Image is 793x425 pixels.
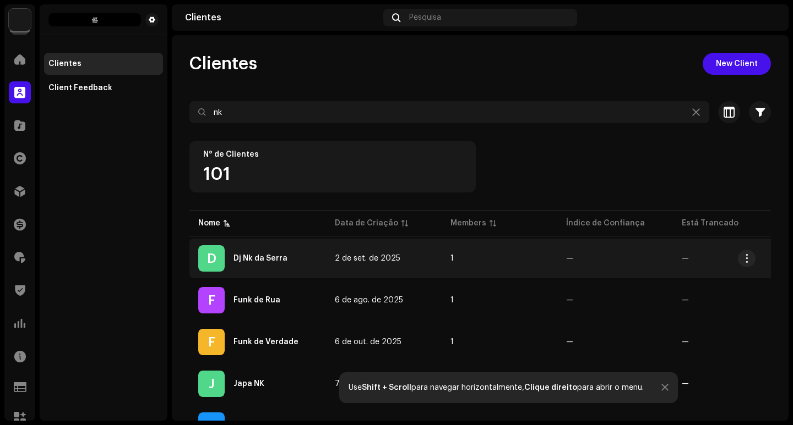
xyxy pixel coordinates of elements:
div: Use para navegar horizontalmente, para abrir o menu. [349,383,644,392]
div: N° de Clientes [203,150,462,159]
button: New Client [703,53,771,75]
span: New Client [716,53,758,75]
div: Japa NK [233,380,264,388]
span: Pesquisa [409,13,441,22]
div: Nome [198,218,220,229]
div: F [198,287,225,313]
strong: Shift + Scroll [362,384,411,391]
re-a-table-badge: — [682,338,780,346]
re-a-table-badge: — [682,255,780,262]
div: Dj Nk da Serra [233,255,287,262]
img: c6f85260-b54e-4b60-831c-5db41421b95e [48,13,141,26]
span: 6 de out. de 2025 [335,338,401,346]
span: 1 [450,255,454,262]
img: 25800e32-e94c-4f6b-8929-2acd5ee19673 [758,9,775,26]
re-a-table-badge: — [566,255,664,262]
div: D [198,245,225,272]
strong: Clique direito [524,384,577,391]
re-a-table-badge: — [566,296,664,304]
re-m-nav-item: Client Feedback [44,77,163,99]
div: Funk de Verdade [233,338,298,346]
div: F [198,329,225,355]
div: Client Feedback [48,84,112,92]
div: Funk de Rua [233,296,280,304]
re-m-nav-item: Clientes [44,53,163,75]
re-a-table-badge: — [566,338,664,346]
re-a-table-badge: — [682,380,780,388]
div: J [198,371,225,397]
span: 1 [450,296,454,304]
div: Data de Criação [335,218,398,229]
img: c86870aa-2232-4ba3-9b41-08f587110171 [9,9,31,31]
div: Members [450,218,486,229]
span: 2 de set. de 2025 [335,255,400,262]
div: Clientes [48,59,82,68]
span: 1 [450,338,454,346]
re-o-card-value: N° de Clientes [189,141,476,192]
span: 7 de out. de 2025 [335,380,401,388]
span: 6 de ago. de 2025 [335,296,403,304]
span: Clientes [189,53,257,75]
div: Clientes [185,13,379,22]
re-a-table-badge: — [682,296,780,304]
input: Pesquisa [189,101,709,123]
